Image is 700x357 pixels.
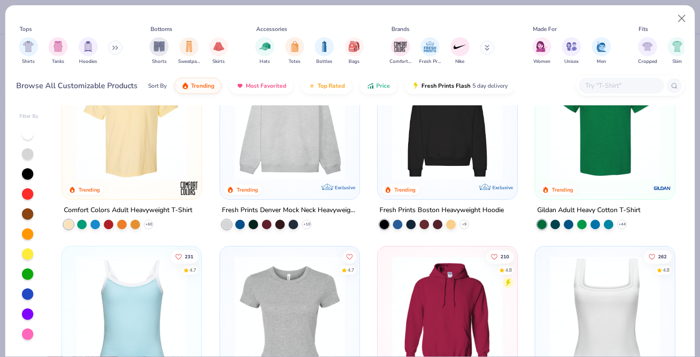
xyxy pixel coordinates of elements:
[642,41,653,52] img: Cropped Image
[23,41,34,52] img: Shirts Image
[492,184,513,191] span: Exclusive
[308,82,316,90] img: TopRated.gif
[301,78,352,94] button: Top Rated
[462,222,467,227] span: + 9
[64,204,192,216] div: Comfort Colors Adult Heavyweight T-Shirt
[316,58,332,65] span: Bottles
[532,37,551,65] button: filter button
[49,37,68,65] button: filter button
[653,179,672,198] img: Gildan logo
[393,40,408,54] img: Comfort Colors Image
[145,222,152,227] span: + 60
[419,58,441,65] span: Fresh Prints
[638,58,657,65] span: Cropped
[619,222,626,227] span: + 44
[285,37,304,65] button: filter button
[450,37,470,65] div: filter for Nike
[405,78,515,94] button: Fresh Prints Flash5 day delivery
[505,267,512,274] div: 4.8
[209,37,228,65] button: filter button
[150,25,172,33] div: Bottoms
[380,204,504,216] div: Fresh Prints Boston Heavyweight Hoodie
[191,82,214,90] span: Trending
[564,58,579,65] span: Unisex
[419,37,441,65] div: filter for Fresh Prints
[170,250,198,264] button: Like
[597,58,606,65] span: Men
[150,37,169,65] div: filter for Shorts
[174,78,221,94] button: Trending
[285,37,304,65] div: filter for Totes
[421,82,470,90] span: Fresh Prints Flash
[584,80,658,91] input: Try "T-Shirt"
[345,37,364,65] button: filter button
[376,82,390,90] span: Price
[236,82,244,90] img: most_fav.gif
[71,69,192,180] img: 029b8af0-80e6-406f-9fdc-fdf898547912
[566,41,577,52] img: Unisex Image
[230,69,350,180] img: f5d85501-0dbb-4ee4-b115-c08fa3845d83
[315,37,334,65] div: filter for Bottles
[246,82,286,90] span: Most Favorited
[644,250,671,264] button: Like
[181,82,189,90] img: trending.gif
[672,58,682,65] span: Slim
[349,41,359,52] img: Bags Image
[663,267,670,274] div: 4.8
[668,37,687,65] div: filter for Slim
[533,58,550,65] span: Women
[387,69,508,180] img: 91acfc32-fd48-4d6b-bdad-a4c1a30ac3fc
[178,37,200,65] button: filter button
[319,41,330,52] img: Bottles Image
[212,58,225,65] span: Skirts
[178,58,200,65] span: Sweatpants
[533,25,557,33] div: Made For
[390,37,411,65] div: filter for Comfort Colors
[20,113,39,120] div: Filter By
[536,41,547,52] img: Women Image
[150,37,169,65] button: filter button
[303,222,310,227] span: + 10
[545,69,665,180] img: db319196-8705-402d-8b46-62aaa07ed94f
[450,37,470,65] button: filter button
[658,255,667,259] span: 262
[79,37,98,65] button: filter button
[255,37,274,65] button: filter button
[668,37,687,65] button: filter button
[596,41,607,52] img: Men Image
[315,37,334,65] button: filter button
[349,58,360,65] span: Bags
[390,58,411,65] span: Comfort Colors
[592,37,611,65] div: filter for Men
[537,204,640,216] div: Gildan Adult Heavy Cotton T-Shirt
[639,25,648,33] div: Fits
[148,82,167,90] div: Sort By
[289,58,300,65] span: Totes
[486,250,514,264] button: Like
[318,82,345,90] span: Top Rated
[79,37,98,65] div: filter for Hoodies
[49,37,68,65] div: filter for Tanks
[260,41,270,52] img: Hats Image
[638,37,657,65] div: filter for Cropped
[222,204,358,216] div: Fresh Prints Denver Mock Neck Heavyweight Sweatshirt
[472,81,508,92] span: 5 day delivery
[178,37,200,65] div: filter for Sweatpants
[423,40,437,54] img: Fresh Prints Image
[19,37,38,65] button: filter button
[213,41,224,52] img: Skirts Image
[79,58,97,65] span: Hoodies
[562,37,581,65] div: filter for Unisex
[256,25,287,33] div: Accessories
[152,58,167,65] span: Shorts
[335,184,355,191] span: Exclusive
[16,80,138,92] div: Browse All Customizable Products
[672,41,682,52] img: Slim Image
[180,179,199,198] img: Comfort Colors logo
[185,255,193,259] span: 231
[360,78,397,94] button: Price
[391,25,410,33] div: Brands
[19,37,38,65] div: filter for Shirts
[453,40,467,54] img: Nike Image
[342,250,356,264] button: Like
